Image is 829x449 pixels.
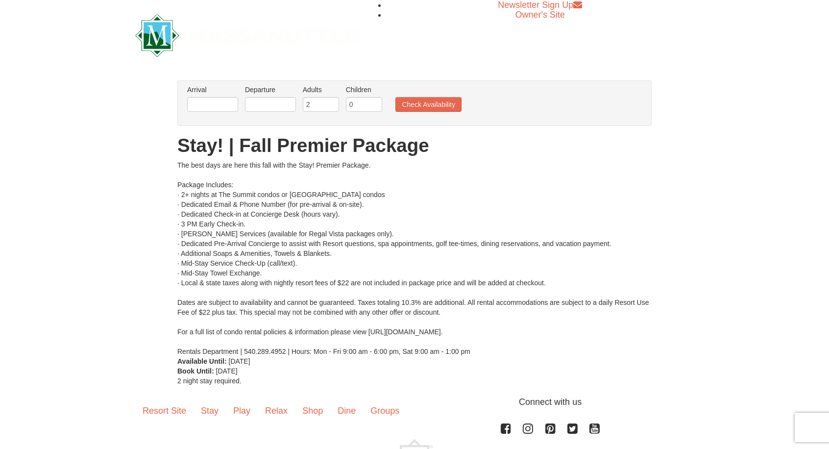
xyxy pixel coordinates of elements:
[135,396,194,426] a: Resort Site
[135,396,694,409] p: Connect with us
[177,357,227,365] strong: Available Until:
[395,97,462,112] button: Check Availability
[194,396,226,426] a: Stay
[177,136,652,155] h1: Stay! | Fall Premier Package
[177,160,652,356] div: The best days are here this fall with the Stay! Premier Package. Package Includes: · 2+ nights at...
[303,85,339,95] label: Adults
[295,396,330,426] a: Shop
[187,85,238,95] label: Arrival
[515,10,565,20] a: Owner's Site
[177,367,214,375] strong: Book Until:
[346,85,382,95] label: Children
[177,377,242,385] span: 2 night stay required.
[226,396,258,426] a: Play
[135,14,360,57] img: Massanutten Resort Logo
[258,396,295,426] a: Relax
[135,23,360,46] a: Massanutten Resort
[229,357,250,365] span: [DATE]
[216,367,238,375] span: [DATE]
[245,85,296,95] label: Departure
[363,396,407,426] a: Groups
[330,396,363,426] a: Dine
